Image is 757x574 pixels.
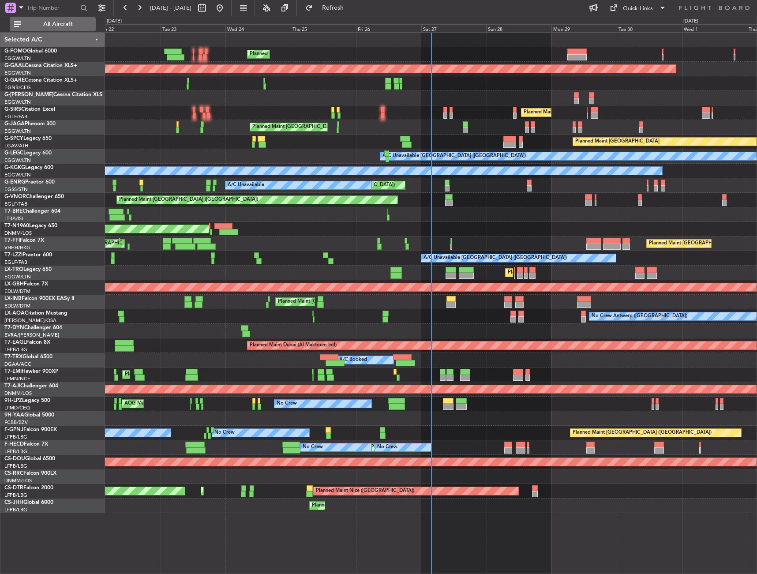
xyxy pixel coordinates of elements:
div: Mon 29 [551,24,617,32]
a: G-LEGCLegacy 600 [4,150,52,156]
div: Planned Maint [GEOGRAPHIC_DATA] ([GEOGRAPHIC_DATA]) [250,48,389,61]
a: FCBB/BZV [4,419,28,426]
div: Planned Maint [GEOGRAPHIC_DATA] ([GEOGRAPHIC_DATA]) [508,266,647,279]
span: F-GPNJ [4,427,23,432]
a: F-HECDFalcon 7X [4,442,48,447]
span: CS-DOU [4,456,25,461]
span: Refresh [315,5,352,11]
div: Wed 24 [225,24,291,32]
a: T7-EMIHawker 900XP [4,369,58,374]
a: CS-JHHGlobal 6000 [4,500,53,505]
a: EGNR/CEG [4,84,31,91]
a: LFMD/CEQ [4,405,30,411]
span: G-VNOR [4,194,26,199]
div: Sun 28 [486,24,551,32]
span: T7-DYN [4,325,24,330]
a: EGGW/LTN [4,157,31,164]
a: EVRA/[PERSON_NAME] [4,332,59,338]
button: Quick Links [605,1,671,15]
div: A/C Unavailable [GEOGRAPHIC_DATA] ([GEOGRAPHIC_DATA]) [382,150,526,163]
a: G-JAGAPhenom 300 [4,121,56,127]
a: G-SIRSCitation Excel [4,107,55,112]
button: Refresh [301,1,354,15]
a: T7-TRXGlobal 6500 [4,354,52,360]
a: LFPB/LBG [4,492,27,499]
a: T7-EAGLFalcon 8X [4,340,50,345]
a: T7-BREChallenger 604 [4,209,60,214]
span: G-GARE [4,78,25,83]
a: EGGW/LTN [4,99,31,105]
span: T7-BRE [4,209,22,214]
div: A/C Unavailable [228,179,264,192]
a: 9H-LPZLegacy 500 [4,398,50,403]
a: DNMM/LOS [4,390,32,397]
div: Tue 23 [161,24,226,32]
a: DNMM/LOS [4,230,32,236]
div: [DATE] [683,18,698,25]
span: LX-GBH [4,281,24,287]
span: G-SPCY [4,136,23,141]
a: LX-TROLegacy 650 [4,267,52,272]
a: EGLF/FAB [4,259,27,266]
a: G-FOMOGlobal 6000 [4,49,57,54]
span: LX-TRO [4,267,23,272]
a: [PERSON_NAME]/QSA [4,317,56,324]
div: No Crew [214,426,235,439]
div: Planned Maint [GEOGRAPHIC_DATA] [575,135,660,148]
div: Planned Maint [GEOGRAPHIC_DATA] ([GEOGRAPHIC_DATA]) [119,193,258,206]
a: EGGW/LTN [4,55,31,62]
a: EGGW/LTN [4,128,31,135]
span: G-FOMO [4,49,27,54]
div: No Crew Antwerp ([GEOGRAPHIC_DATA]) [592,310,687,323]
span: All Aircraft [23,21,93,27]
a: LX-GBHFalcon 7X [4,281,48,287]
span: CS-JHH [4,500,23,505]
a: G-VNORChallenger 650 [4,194,64,199]
a: CS-DTRFalcon 2000 [4,485,53,491]
a: EGLF/FAB [4,113,27,120]
a: CS-RRCFalcon 900LX [4,471,56,476]
div: Tue 30 [617,24,682,32]
div: Sat 27 [421,24,487,32]
a: LX-AOACitation Mustang [4,311,67,316]
a: G-[PERSON_NAME]Cessna Citation XLS [4,92,102,98]
a: LFPB/LBG [4,346,27,353]
span: T7-AJI [4,383,20,389]
span: T7-N1960 [4,223,29,229]
a: LFPB/LBG [4,463,27,469]
div: A/C Booked [339,353,367,367]
span: T7-FFI [4,238,20,243]
a: G-GAALCessna Citation XLS+ [4,63,77,68]
a: CS-DOUGlobal 6500 [4,456,55,461]
div: Thu 25 [291,24,356,32]
span: G-SIRS [4,107,21,112]
div: Planned Maint [GEOGRAPHIC_DATA] ([GEOGRAPHIC_DATA]) [573,426,712,439]
div: Planned Maint [GEOGRAPHIC_DATA] ([GEOGRAPHIC_DATA]) [312,499,451,512]
span: G-GAAL [4,63,25,68]
input: Trip Number [27,1,78,15]
a: G-KGKGLegacy 600 [4,165,53,170]
span: 9H-YAA [4,413,24,418]
span: G-ENRG [4,180,25,185]
span: F-HECD [4,442,24,447]
a: EDLW/DTM [4,303,30,309]
span: G-LEGC [4,150,23,156]
a: G-ENRGPraetor 600 [4,180,55,185]
div: Planned Maint [GEOGRAPHIC_DATA] ([GEOGRAPHIC_DATA]) [524,106,663,119]
a: T7-DYNChallenger 604 [4,325,62,330]
a: LGAV/ATH [4,143,28,149]
a: T7-N1960Legacy 650 [4,223,57,229]
span: [DATE] - [DATE] [150,4,191,12]
div: Planned Maint Nice ([GEOGRAPHIC_DATA]) [316,484,414,498]
div: No Crew [303,441,323,454]
a: EGGW/LTN [4,172,31,178]
a: T7-LZZIPraetor 600 [4,252,52,258]
span: G-[PERSON_NAME] [4,92,53,98]
a: G-GARECessna Citation XLS+ [4,78,77,83]
span: T7-EAGL [4,340,26,345]
div: Planned Maint [GEOGRAPHIC_DATA] ([GEOGRAPHIC_DATA]) [252,120,391,134]
div: Planned Maint [GEOGRAPHIC_DATA] [125,368,209,381]
a: T7-FFIFalcon 7X [4,238,44,243]
span: T7-LZZI [4,252,22,258]
a: EGGW/LTN [4,274,31,280]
